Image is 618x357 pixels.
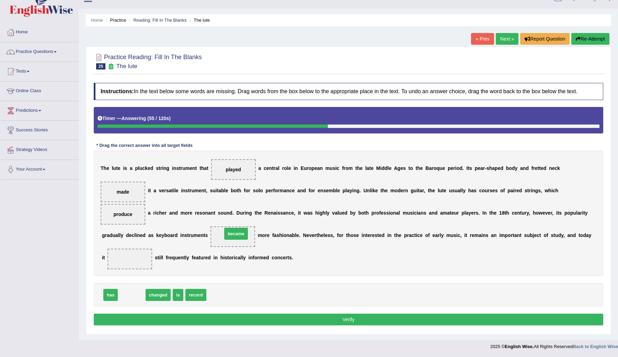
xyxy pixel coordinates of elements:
b: l [388,165,389,171]
b: r [483,165,485,171]
b: c [555,165,558,171]
b: d [500,165,503,171]
b: . [359,188,361,193]
b: e [190,165,192,171]
b: l [460,188,461,193]
b: b [333,188,336,193]
b: o [509,165,512,171]
b: n [300,188,303,193]
b: i [335,165,337,171]
b: c [264,165,266,171]
b: i [173,188,174,193]
b: o [284,165,287,171]
b: a [169,188,172,193]
b: o [234,188,237,193]
b: t [237,188,238,193]
b: y [350,188,352,193]
b: t [380,188,382,193]
b: e [420,165,423,171]
b: e [226,188,228,193]
b: a [258,165,261,171]
b: t [199,165,201,171]
b: h [489,165,492,171]
b: e [371,165,374,171]
b: s [323,188,326,193]
b: h [430,188,433,193]
b: o [395,188,398,193]
b: m [348,165,353,171]
b: s [469,165,472,171]
b: l [365,165,367,171]
b: p [475,165,478,171]
b: g [411,188,414,193]
b: t [428,188,430,193]
b: r [533,165,535,171]
b: s [166,188,169,193]
b: r [313,188,315,193]
b: l [112,165,113,171]
b: s [253,188,256,193]
b: n [405,188,408,193]
b: l [438,188,439,193]
b: h [417,165,420,171]
b: Instructions: [101,88,134,94]
b: n [523,165,526,171]
b: e [385,188,388,193]
b: t [159,165,160,171]
a: Your Account [0,160,79,177]
b: v [159,188,162,193]
b: p [495,165,498,171]
b: d [459,165,462,171]
b: e [314,165,317,171]
b: d [543,165,547,171]
b: g [356,188,359,193]
strong: Back to English Wise [573,344,618,349]
b: e [535,165,538,171]
b: n [295,165,298,171]
li: The lute [188,17,210,23]
small: Exam occurring question [107,63,114,70]
b: i [123,165,124,171]
b: a [218,188,221,193]
span: Drop target [101,182,145,202]
b: n [173,165,176,171]
b: f [503,188,505,193]
b: s [185,188,188,193]
button: Report Question [520,33,570,45]
b: r [422,188,424,193]
b: t [272,165,274,171]
b: r [277,188,279,193]
b: a [275,165,278,171]
b: d [381,165,385,171]
b: l [287,165,288,171]
b: o [345,165,348,171]
b: n [286,188,289,193]
b: r [344,165,345,171]
b: c [289,188,292,193]
b: o [256,188,259,193]
b: m [390,188,394,193]
b: k [373,188,375,193]
a: Home [91,18,103,23]
b: i [455,165,457,171]
b: r [432,165,433,171]
b: a [480,165,483,171]
b: i [513,188,515,193]
b: a [317,165,320,171]
b: u [213,188,216,193]
b: m [329,188,333,193]
b: e [360,165,363,171]
b: e [148,165,150,171]
span: Drop target [211,159,256,180]
b: e [106,165,109,171]
b: u [414,188,417,193]
b: f [309,188,310,193]
b: i [416,188,418,193]
b: e [444,188,446,193]
b: e [375,188,378,193]
b: i [172,165,173,171]
b: ) [169,116,171,121]
b: e [162,188,164,193]
b: a [204,165,207,171]
b: n [182,188,185,193]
